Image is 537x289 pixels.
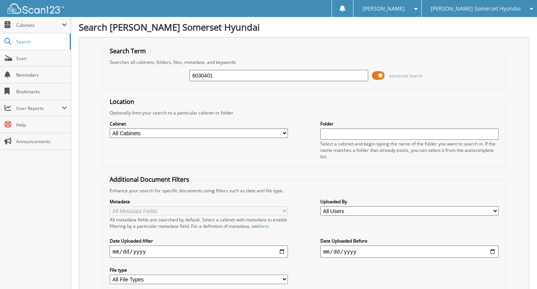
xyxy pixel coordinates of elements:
img: scan123-logo-white.svg [8,3,64,14]
span: Bookmarks [16,88,67,95]
legend: Location [106,97,138,106]
h1: Search [PERSON_NAME] Somerset Hyundai [79,21,529,33]
span: Announcements [16,138,67,145]
label: Date Uploaded Before [320,238,499,244]
span: Reminders [16,72,67,78]
label: Folder [320,121,499,127]
div: All metadata fields are searched by default. Select a cabinet with metadata to enable filtering b... [110,216,288,229]
span: User Reports [16,105,62,111]
input: end [320,246,499,258]
span: Scan [16,55,67,62]
input: start [110,246,288,258]
span: [PERSON_NAME] [363,6,405,11]
div: Enhance your search for specific documents using filters such as date and file type. [106,187,502,194]
label: File type [110,267,288,273]
legend: Additional Document Filters [106,175,193,184]
span: Cabinets [16,22,62,28]
div: Optionally limit your search to a particular cabinet or folder [106,110,502,116]
a: here [259,223,269,229]
span: Advanced Search [389,73,422,79]
label: Uploaded By [320,198,499,205]
div: Select a cabinet and begin typing the name of the folder you want to search in. If the name match... [320,141,499,160]
label: Metadata [110,198,288,205]
span: Search [16,39,66,45]
div: Searches all cabinets, folders, files, metadata, and keywords [106,59,502,65]
label: Cabinet [110,121,288,127]
legend: Search Term [106,47,150,55]
label: Date Uploaded After [110,238,288,244]
span: [PERSON_NAME] Somerset Hyundai [431,6,521,11]
iframe: Chat Widget [499,253,537,289]
span: Help [16,122,67,128]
